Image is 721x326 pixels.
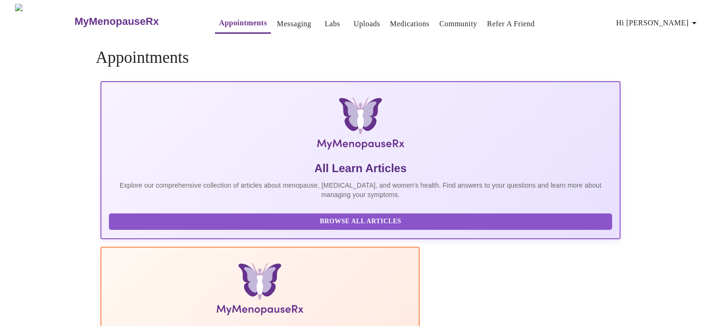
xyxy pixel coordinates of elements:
[75,15,159,28] h3: MyMenopauseRx
[219,16,267,30] a: Appointments
[187,97,534,153] img: MyMenopauseRx Logo
[273,15,315,33] button: Messaging
[386,15,433,33] button: Medications
[390,17,430,30] a: Medications
[118,216,603,227] span: Browse All Articles
[439,17,477,30] a: Community
[325,17,340,30] a: Labs
[109,217,614,225] a: Browse All Articles
[109,181,612,199] p: Explore our comprehensive collection of articles about menopause, [MEDICAL_DATA], and women's hea...
[353,17,380,30] a: Uploads
[15,4,73,39] img: MyMenopauseRx Logo
[157,263,363,319] img: Menopause Manual
[350,15,384,33] button: Uploads
[215,14,270,34] button: Appointments
[277,17,311,30] a: Messaging
[109,161,612,176] h5: All Learn Articles
[73,5,196,38] a: MyMenopauseRx
[317,15,347,33] button: Labs
[616,16,700,30] span: Hi [PERSON_NAME]
[109,213,612,230] button: Browse All Articles
[96,48,625,67] h4: Appointments
[613,14,704,32] button: Hi [PERSON_NAME]
[487,17,535,30] a: Refer a Friend
[483,15,539,33] button: Refer a Friend
[436,15,481,33] button: Community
